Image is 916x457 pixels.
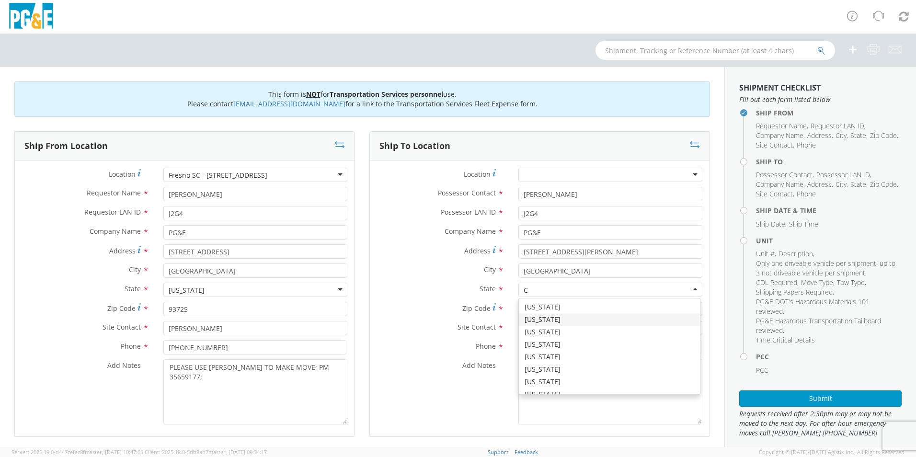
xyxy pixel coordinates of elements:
div: [US_STATE] [519,388,699,400]
span: Move Type [801,278,833,287]
li: , [836,180,848,189]
u: NOT [306,90,321,99]
span: Time Critical Details [756,335,815,344]
span: Requestor LAN ID [84,207,141,217]
span: Zip Code [462,304,491,313]
li: , [756,189,794,199]
li: , [811,121,866,131]
span: Site Contact [458,322,496,331]
span: State [850,180,866,189]
span: Address [807,131,832,140]
a: [EMAIL_ADDRESS][DOMAIN_NAME] [233,99,345,108]
li: , [807,131,833,140]
div: [US_STATE] [519,351,699,363]
input: Shipment, Tracking or Reference Number (at least 4 chars) [595,41,835,60]
span: Company Name [756,180,803,189]
li: , [837,278,866,287]
span: Zip Code [870,131,897,140]
li: , [756,297,899,316]
span: City [129,265,141,274]
div: Fresno SC - [STREET_ADDRESS] [169,171,267,180]
span: Ship Time [789,219,818,228]
span: Tow Type [837,278,865,287]
li: , [756,170,814,180]
div: [US_STATE] [519,313,699,326]
span: Copyright © [DATE]-[DATE] Agistix Inc., All Rights Reserved [759,448,905,456]
strong: Shipment Checklist [739,82,821,93]
h3: Ship From Location [24,141,108,151]
span: Unit # [756,249,775,258]
span: Company Name [90,227,141,236]
img: pge-logo-06675f144f4cfa6a6814.png [7,3,55,31]
li: , [756,131,805,140]
li: , [756,180,805,189]
span: Description [779,249,813,258]
span: Requestor Name [756,121,807,130]
h4: Unit [756,237,902,244]
span: Company Name [445,227,496,236]
span: Phone [797,140,816,149]
h4: PCC [756,353,902,360]
span: PCC [756,366,768,375]
li: , [756,259,899,278]
span: Shipping Papers Required [756,287,833,297]
span: Fill out each form listed below [739,95,902,104]
li: , [850,131,868,140]
span: Possessor Contact [438,188,496,197]
span: City [836,180,847,189]
a: Support [488,448,508,456]
span: Requestor Name [87,188,141,197]
span: master, [DATE] 10:47:06 [85,448,143,456]
li: , [870,180,898,189]
span: Company Name [756,131,803,140]
span: Add Notes [462,361,496,370]
li: , [756,278,799,287]
span: City [836,131,847,140]
span: Zip Code [107,304,136,313]
span: PG&E DOT's Hazardous Materials 101 reviewed [756,297,870,316]
div: This form is for use. Please contact for a link to the Transportation Services Fleet Expense form. [14,81,710,117]
span: Zip Code [870,180,897,189]
h4: Ship Date & Time [756,207,902,214]
span: Site Contact [756,189,793,198]
li: , [850,180,868,189]
li: , [756,316,899,335]
li: , [836,131,848,140]
div: [US_STATE] [519,326,699,338]
span: Ship Date [756,219,785,228]
h4: Ship To [756,158,902,165]
div: [US_STATE] [519,338,699,351]
span: Address [807,180,832,189]
span: Possessor LAN ID [816,170,870,179]
span: Location [109,170,136,179]
span: Add Notes [107,361,141,370]
span: Requests received after 2:30pm may or may not be moved to the next day. For after hour emergency ... [739,409,902,438]
li: , [807,180,833,189]
span: State [125,284,141,293]
b: Transportation Services personnel [330,90,443,99]
h3: Ship To Location [379,141,450,151]
li: , [801,278,835,287]
span: Client: 2025.18.0-5db8ab7 [145,448,267,456]
li: , [870,131,898,140]
span: master, [DATE] 09:34:17 [208,448,267,456]
li: , [816,170,871,180]
div: [US_STATE] [519,301,699,313]
li: , [756,249,776,259]
a: Feedback [515,448,538,456]
span: Possessor LAN ID [441,207,496,217]
span: Phone [121,342,141,351]
span: CDL Required [756,278,797,287]
button: Submit [739,390,902,407]
div: [US_STATE] [519,363,699,376]
span: Possessor Contact [756,170,813,179]
span: Location [464,170,491,179]
span: Address [109,246,136,255]
li: , [756,121,808,131]
div: [US_STATE] [169,286,205,295]
span: Phone [797,189,816,198]
span: City [484,265,496,274]
span: PG&E Hazardous Transportation Tailboard reviewed [756,316,881,335]
span: Site Contact [756,140,793,149]
h4: Ship From [756,109,902,116]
